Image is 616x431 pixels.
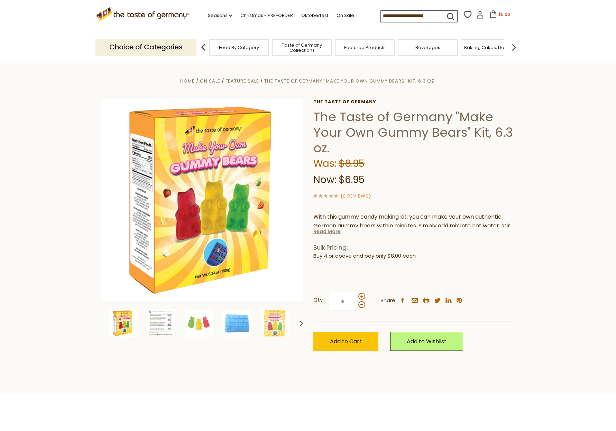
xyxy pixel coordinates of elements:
[219,45,259,50] a: Food By Category
[339,173,365,186] span: $6.95
[339,157,365,170] span: $8.95
[301,12,328,19] a: Oktoberfest
[485,10,515,21] button: $0.00
[464,45,518,50] a: Baking, Cakes, Desserts
[180,78,195,84] a: Home
[313,109,516,156] h1: The Taste of Germany "Make Your Own Gummy Bears" Kit, 6.3 oz.
[185,309,213,337] img: The Taste of Germany "Make Your Own Gummy Bears" Kit, 6.3 oz.
[274,42,330,53] a: Taste of Germany Collections
[341,193,371,199] span: ( )
[226,78,259,84] a: Feature Sale
[264,78,436,84] a: The Taste of Germany "Make Your Own Gummy Bears" Kit, 6.3 oz.
[101,99,303,301] img: The Taste of Germany "Make Your Own Gummy Bears" Kit, 6.3 oz.
[313,157,336,170] label: Was:
[313,252,516,260] li: Buy 4 or above and pay only $8.00 each
[261,309,289,337] img: The Taste of Germany "Make Your Own Gummy Bears" Kit, 6.3 oz.
[329,292,357,311] input: Qty:
[415,45,440,50] a: Beverages
[313,213,514,239] span: With this gummy candy making kit, you can make your own authentic German gummy bears within minut...
[109,309,137,337] img: The Taste of Germany "Make Your Own Gummy Bears" Kit, 6.3 oz.
[313,332,378,351] button: Add to Cart
[196,40,210,54] img: previous arrow
[344,45,386,50] a: Featured Products
[200,78,220,84] a: On Sale
[313,99,516,105] a: The Taste of Germany
[223,309,251,337] img: The Taste of Germany "Make Your Own Gummy Bears" Kit, 6.3 oz.
[498,11,510,17] span: $0.00
[313,244,516,251] h1: Bulk Pricing:
[507,40,521,54] img: next arrow
[95,39,196,56] p: Choice of Categories
[337,12,354,19] a: On Sale
[380,296,396,305] span: Share:
[313,173,336,186] label: Now:
[147,309,175,337] img: The Taste of Germany "Make Your Own Gummy Bears" Kit, 6.3 oz.
[390,332,463,351] a: Add to Wishlist
[313,296,324,304] strong: Qty:
[330,337,362,345] span: Add to Cart
[208,12,232,19] a: Seasons
[240,12,293,19] a: Christmas - PRE-ORDER
[313,228,341,235] a: Read More
[343,193,369,200] a: 0 Reviews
